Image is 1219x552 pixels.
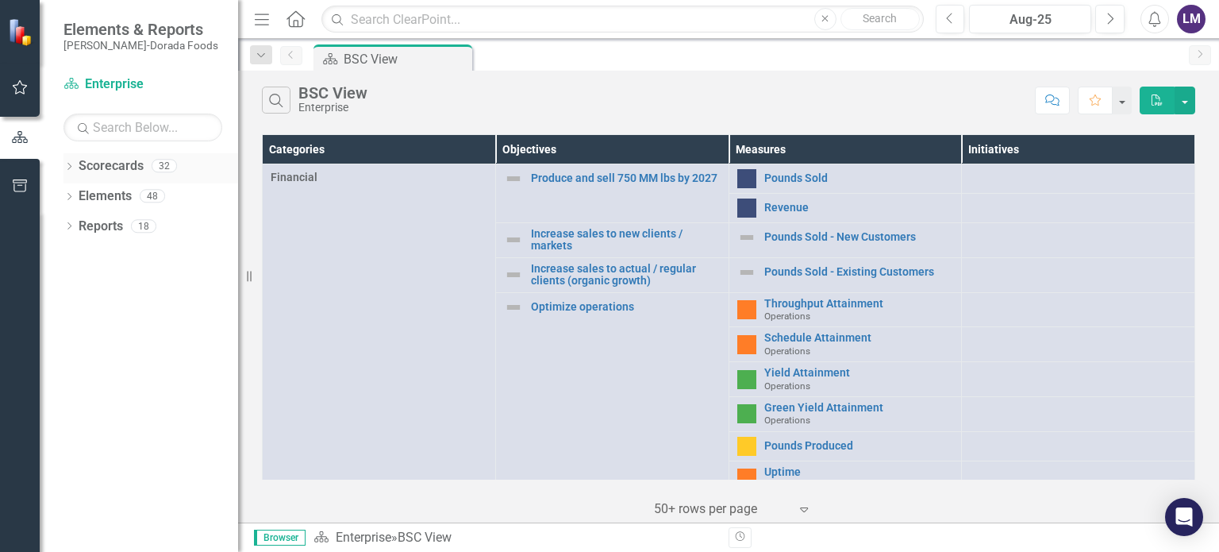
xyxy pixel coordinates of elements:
img: Not Defined [504,230,523,249]
div: » [313,529,717,547]
img: No Information [737,199,756,218]
a: Pounds Sold - New Customers [764,231,954,243]
a: Pounds Produced [764,440,954,452]
img: Not Defined [737,263,756,282]
a: Enterprise [336,530,391,545]
a: Revenue [764,202,954,214]
span: Operations [764,345,810,357]
a: Pounds Sold - Existing Customers [764,266,954,278]
span: Financial [271,169,487,185]
div: 32 [152,160,177,173]
img: Not Defined [737,228,756,247]
img: Above Target [737,404,756,423]
img: Caution [737,437,756,456]
div: Enterprise [298,102,367,114]
a: Increase sales to actual / regular clients (organic growth) [531,263,721,288]
div: Aug-25 [975,10,1086,29]
a: Optimize operations [531,301,721,313]
button: LM [1177,5,1206,33]
img: Warning [737,469,756,488]
a: Yield Attainment [764,367,954,379]
img: Above Target [737,370,756,389]
a: Increase sales to new clients / markets [531,228,721,253]
a: Enterprise [63,75,222,94]
span: Operations [764,479,810,490]
img: Not Defined [504,298,523,317]
a: Reports [79,218,123,236]
div: BSC View [398,530,452,545]
small: [PERSON_NAME]-Dorada Foods [63,39,218,52]
a: Uptime [764,466,954,478]
img: Not Defined [504,265,523,284]
span: Search [863,12,897,25]
span: Elements & Reports [63,20,218,39]
div: BSC View [298,84,367,102]
span: Operations [764,415,810,426]
div: Open Intercom Messenger [1165,498,1203,536]
div: 48 [140,190,165,203]
button: Aug-25 [969,5,1091,33]
img: No Information [737,169,756,188]
a: Elements [79,187,132,206]
button: Search [840,8,920,30]
img: Warning [737,335,756,354]
input: Search Below... [63,114,222,141]
span: Operations [764,380,810,392]
img: Not Defined [504,169,523,188]
a: Produce and sell 750 MM lbs by 2027 [531,172,721,184]
img: Warning [737,300,756,319]
div: 18 [131,219,156,233]
input: Search ClearPoint... [321,6,923,33]
a: Green Yield Attainment [764,402,954,414]
a: Pounds Sold [764,172,954,184]
a: Schedule Attainment [764,332,954,344]
span: Browser [254,530,306,546]
a: Throughput Attainment [764,298,954,310]
a: Scorecards [79,157,144,176]
span: Operations [764,311,810,322]
img: ClearPoint Strategy [8,18,36,46]
div: BSC View [344,49,468,69]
